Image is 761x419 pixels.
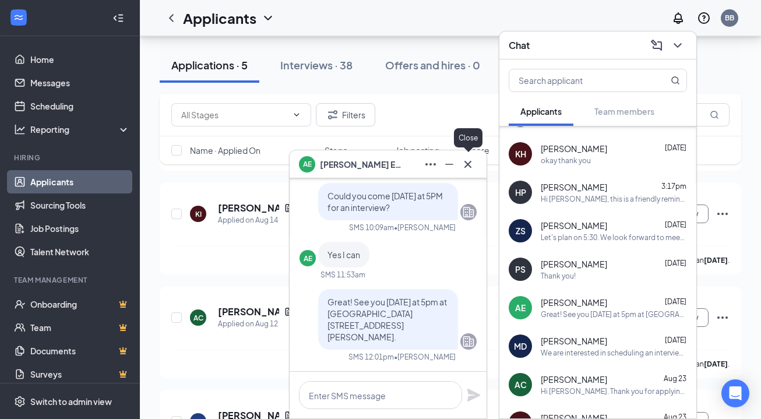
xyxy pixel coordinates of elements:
[30,193,130,217] a: Sourcing Tools
[30,339,130,362] a: DocumentsCrown
[509,69,647,91] input: Search applicant
[716,207,730,221] svg: Ellipses
[320,270,365,280] div: SMS 11:53am
[396,145,439,156] span: Job posting
[467,388,481,402] svg: Plane
[385,58,480,72] div: Offers and hires · 0
[520,106,562,117] span: Applicants
[183,8,256,28] h1: Applicants
[218,214,293,226] div: Applied on Aug 14
[284,203,293,213] svg: Document
[30,71,130,94] a: Messages
[665,297,686,306] span: [DATE]
[349,223,394,233] div: SMS 10:09am
[30,170,130,193] a: Applicants
[541,335,607,347] span: [PERSON_NAME]
[30,362,130,386] a: SurveysCrown
[327,191,443,213] span: Could you come [DATE] at 5PM for an interview?
[541,143,607,154] span: [PERSON_NAME]
[30,240,130,263] a: Talent Network
[280,58,353,72] div: Interviews · 38
[514,340,527,352] div: MD
[461,157,475,171] svg: Cross
[665,220,686,229] span: [DATE]
[541,386,687,396] div: Hi [PERSON_NAME]. Thank you for applying for a cashiers position. What is your availability? What...
[541,348,687,358] div: We are interested in scheduling an interview. Is there a time [DATE] - [DATE] that works for you?
[14,275,128,285] div: Team Management
[30,94,130,118] a: Scheduling
[421,155,440,174] button: Ellipses
[704,256,728,265] b: [DATE]
[541,220,607,231] span: [PERSON_NAME]
[327,249,360,260] span: Yes I can
[668,36,687,55] button: ChevronDown
[320,158,401,171] span: [PERSON_NAME] English
[665,143,686,152] span: [DATE]
[716,311,730,325] svg: Ellipses
[348,352,394,362] div: SMS 12:01pm
[30,48,130,71] a: Home
[541,233,687,242] div: Let's plan on 5:30. We look forward to meeting you [DATE] at 5:30pm.
[325,145,348,156] span: Stage
[164,11,178,25] svg: ChevronLeft
[515,148,526,160] div: KH
[394,223,456,233] span: • [PERSON_NAME]
[671,38,685,52] svg: ChevronDown
[515,263,526,275] div: PS
[665,336,686,344] span: [DATE]
[30,124,131,135] div: Reporting
[541,297,607,308] span: [PERSON_NAME]
[14,153,128,163] div: Hiring
[541,181,607,193] span: [PERSON_NAME]
[671,11,685,25] svg: Notifications
[190,145,260,156] span: Name · Applied On
[171,58,248,72] div: Applications · 5
[541,258,607,270] span: [PERSON_NAME]
[30,293,130,316] a: OnboardingCrown
[218,305,279,318] h5: [PERSON_NAME]
[30,217,130,240] a: Job Postings
[661,182,686,191] span: 3:17pm
[195,209,202,219] div: KI
[14,124,26,135] svg: Analysis
[326,108,340,122] svg: Filter
[327,297,447,342] span: Great! See you [DATE] at 5pm at [GEOGRAPHIC_DATA] [STREET_ADDRESS][PERSON_NAME].
[541,156,591,166] div: okay thank you
[30,316,130,339] a: TeamCrown
[424,157,438,171] svg: Ellipses
[394,352,456,362] span: • [PERSON_NAME]
[181,108,287,121] input: All Stages
[218,202,279,214] h5: [PERSON_NAME]
[509,39,530,52] h3: Chat
[461,335,475,348] svg: Company
[594,106,654,117] span: Team members
[442,157,456,171] svg: Minimize
[14,396,26,407] svg: Settings
[13,12,24,23] svg: WorkstreamLogo
[650,38,664,52] svg: ComposeMessage
[647,36,666,55] button: ComposeMessage
[721,379,749,407] div: Open Intercom Messenger
[541,194,687,204] div: Hi [PERSON_NAME], this is a friendly reminder. To move forward with your application for Cashier ...
[515,302,526,314] div: AE
[461,205,475,219] svg: Company
[704,360,728,368] b: [DATE]
[664,374,686,383] span: Aug 23
[665,259,686,267] span: [DATE]
[515,186,526,198] div: HP
[697,11,711,25] svg: QuestionInfo
[541,271,576,281] div: Thank you!
[193,313,203,323] div: AC
[30,396,112,407] div: Switch to admin view
[671,76,680,85] svg: MagnifyingGlass
[261,11,275,25] svg: ChevronDown
[541,309,687,319] div: Great! See you [DATE] at 5pm at [GEOGRAPHIC_DATA] [STREET_ADDRESS][PERSON_NAME].
[284,307,293,316] svg: Document
[218,318,293,330] div: Applied on Aug 12
[316,103,375,126] button: Filter Filters
[304,253,312,263] div: AE
[515,379,527,390] div: AC
[112,12,124,24] svg: Collapse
